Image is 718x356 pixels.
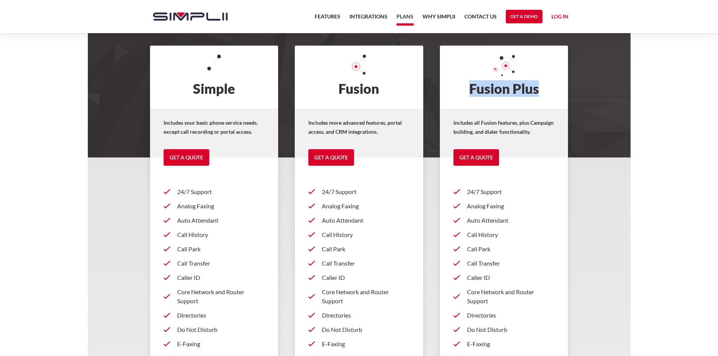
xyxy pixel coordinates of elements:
[308,270,410,285] a: Caller ID
[467,273,555,282] p: Caller ID
[322,187,410,196] p: 24/7 Support
[467,244,555,254] p: Call Park
[551,12,568,23] a: Log in
[308,119,402,135] strong: Includes more advanced features, portal access, and CRM integrations.
[467,259,555,268] p: Call Transfer
[164,322,265,337] a: Do Not Disturb
[177,339,265,348] p: E-Faxing
[467,187,555,196] p: 24/7 Support
[453,213,555,228] a: Auto Attendant
[308,213,410,228] a: Auto Attendant
[453,337,555,351] a: E-Faxing
[308,285,410,308] a: Core Network and Router Support
[177,202,265,211] p: Analog Faxing
[322,259,410,268] p: Call Transfer
[506,10,542,23] a: Get a Demo
[322,230,410,239] p: Call History
[164,242,265,256] a: Call Park
[164,285,265,308] a: Core Network and Router Support
[322,244,410,254] p: Call Park
[164,228,265,242] a: Call History
[315,12,340,26] a: Features
[308,242,410,256] a: Call Park
[453,285,555,308] a: Core Network and Router Support
[349,12,387,26] a: Integrations
[308,308,410,322] a: Directories
[467,339,555,348] p: E-Faxing
[453,242,555,256] a: Call Park
[295,46,423,109] h2: Fusion
[308,199,410,213] a: Analog Faxing
[177,287,265,306] p: Core Network and Router Support
[164,149,209,166] a: Get a Quote
[322,325,410,334] p: Do Not Disturb
[467,325,555,334] p: Do Not Disturb
[177,230,265,239] p: Call History
[322,339,410,348] p: E-Faxing
[164,199,265,213] a: Analog Faxing
[453,322,555,337] a: Do Not Disturb
[164,308,265,322] a: Directories
[164,185,265,199] a: 24/7 Support
[308,322,410,337] a: Do Not Disturb
[453,228,555,242] a: Call History
[177,259,265,268] p: Call Transfer
[322,202,410,211] p: Analog Faxing
[467,287,555,306] p: Core Network and Router Support
[150,46,279,109] h2: Simple
[453,185,555,199] a: 24/7 Support
[177,187,265,196] p: 24/7 Support
[308,149,354,166] a: Get a Quote
[467,216,555,225] p: Auto Attendant
[423,12,455,26] a: Why Simplii
[164,256,265,270] a: Call Transfer
[164,213,265,228] a: Auto Attendant
[453,308,555,322] a: Directories
[177,311,265,320] p: Directories
[177,273,265,282] p: Caller ID
[322,273,410,282] p: Caller ID
[308,228,410,242] a: Call History
[464,12,497,26] a: Contact US
[177,216,265,225] p: Auto Attendant
[164,337,265,351] a: E-Faxing
[164,118,265,136] p: Includes your basic phone service needs, except call recording or portal access.
[467,202,555,211] p: Analog Faxing
[177,325,265,334] p: Do Not Disturb
[153,12,228,21] img: Simplii
[467,311,555,320] p: Directories
[308,256,410,270] a: Call Transfer
[177,244,265,254] p: Call Park
[453,119,554,135] strong: Includes all Fusion features, plus Campaign building, and dialer functionality.
[308,185,410,199] a: 24/7 Support
[453,270,555,285] a: Caller ID
[440,46,568,109] h2: Fusion Plus
[322,287,410,306] p: Core Network and Router Support
[164,270,265,285] a: Caller ID
[453,256,555,270] a: Call Transfer
[453,199,555,213] a: Analog Faxing
[453,149,499,166] a: Get a Quote
[322,311,410,320] p: Directories
[467,230,555,239] p: Call History
[308,337,410,351] a: E-Faxing
[397,12,413,26] a: Plans
[322,216,410,225] p: Auto Attendant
